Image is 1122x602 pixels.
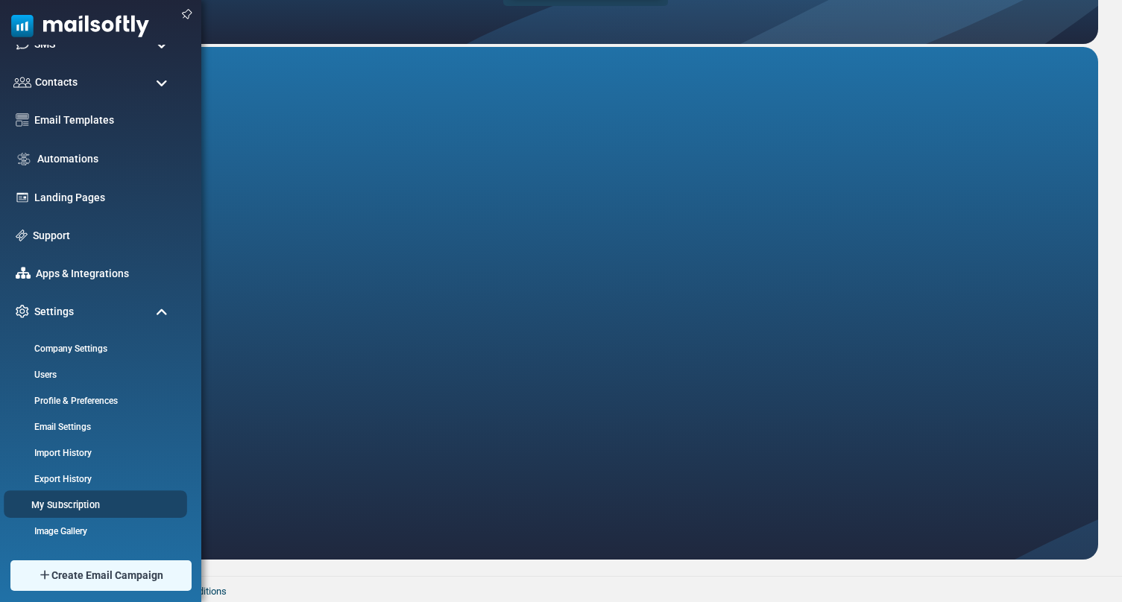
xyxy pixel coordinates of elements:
[34,37,55,52] span: SMS
[16,37,29,51] img: sms-icon.png
[35,75,78,90] span: Contacts
[33,228,175,244] a: Support
[34,304,74,320] span: Settings
[8,525,179,538] a: Image Gallery
[13,77,31,87] img: contacts-icon.svg
[16,305,29,318] img: settings-icon.svg
[34,190,175,206] a: Landing Pages
[36,266,175,282] a: Apps & Integrations
[8,394,179,408] a: Profile & Preferences
[8,472,179,486] a: Export History
[51,568,163,583] span: Create Email Campaign
[37,151,175,167] a: Automations
[8,342,179,355] a: Company Settings
[8,368,179,381] a: Users
[16,229,28,241] img: support-icon.svg
[8,420,179,434] a: Email Settings
[4,498,183,512] a: My Subscription
[34,113,175,128] a: Email Templates
[16,113,29,127] img: email-templates-icon.svg
[16,191,29,204] img: landing_pages.svg
[8,446,179,460] a: Import History
[16,150,32,168] img: workflow.svg
[72,47,1098,560] iframe: Customer Support AI Agent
